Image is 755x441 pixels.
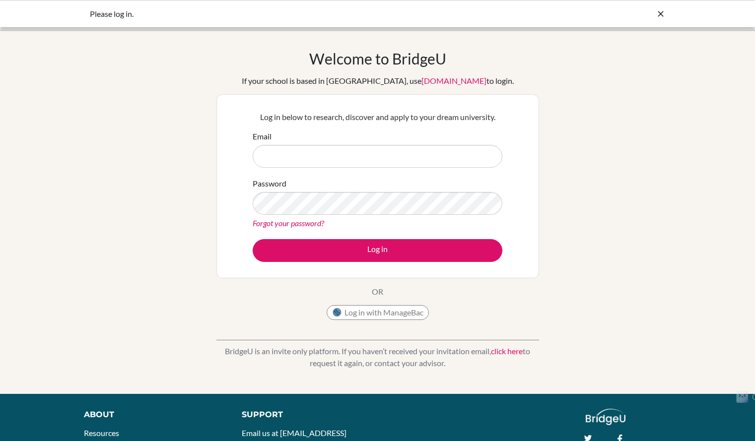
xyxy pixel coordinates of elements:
[253,178,286,189] label: Password
[90,8,517,20] div: Please log in.
[84,428,119,438] a: Resources
[586,409,626,425] img: logo_white@2x-f4f0deed5e89b7ecb1c2cc34c3e3d731f90f0f143d5ea2071677605dd97b5244.png
[84,409,219,421] div: About
[309,50,446,67] h1: Welcome to BridgeU
[253,239,502,262] button: Log in
[491,346,523,356] a: click here
[253,111,502,123] p: Log in below to research, discover and apply to your dream university.
[253,130,272,142] label: Email
[216,345,539,369] p: BridgeU is an invite only platform. If you haven’t received your invitation email, to request it ...
[253,218,324,228] a: Forgot your password?
[242,409,367,421] div: Support
[372,286,383,298] p: OR
[242,75,514,87] div: If your school is based in [GEOGRAPHIC_DATA], use to login.
[327,305,429,320] button: Log in with ManageBac
[421,76,486,85] a: [DOMAIN_NAME]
